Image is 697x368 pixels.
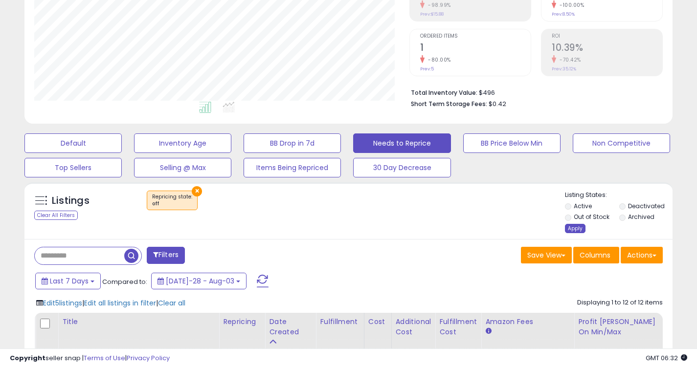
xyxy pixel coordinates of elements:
button: Default [24,133,122,153]
div: Title [62,317,215,327]
small: -98.99% [425,1,451,9]
div: Cost [368,317,387,327]
small: Prev: 5 [420,66,434,72]
small: Prev: $15.88 [420,11,444,17]
button: 30 Day Decrease [353,158,450,177]
span: Edit all listings in filter [84,298,156,308]
div: Displaying 1 to 12 of 12 items [577,298,663,307]
button: Selling @ Max [134,158,231,177]
button: Items Being Repriced [244,158,341,177]
div: Fulfillment [320,317,360,327]
h2: 10.39% [552,42,662,55]
h5: Listings [52,194,90,208]
th: The percentage added to the cost of goods (COGS) that forms the calculator for Min & Max prices. [574,313,667,351]
label: Out of Stock [574,213,609,221]
small: Prev: 8.50% [552,11,575,17]
div: Clear All Filters [34,211,78,220]
span: Edit 5 listings [43,298,82,308]
span: 2025-08-11 06:32 GMT [646,353,687,363]
button: Save View [521,247,572,263]
button: BB Drop in 7d [244,133,341,153]
a: Terms of Use [84,353,125,363]
small: Amazon Fees. [485,327,491,336]
div: Apply [565,224,585,233]
span: Clear all [158,298,185,308]
button: Inventory Age [134,133,231,153]
h2: 1 [420,42,531,55]
button: [DATE]-28 - Aug-03 [151,273,247,289]
button: Non Competitive [573,133,670,153]
span: Ordered Items [420,34,531,39]
small: -80.00% [425,56,451,64]
div: Amazon Fees [485,317,570,327]
div: Additional Cost [396,317,431,337]
span: $0.42 [489,99,506,108]
small: -70.42% [556,56,581,64]
div: Date Created [269,317,312,337]
button: Actions [621,247,663,263]
button: Last 7 Days [35,273,101,289]
span: Columns [580,250,610,260]
button: Top Sellers [24,158,122,177]
small: Prev: 35.12% [552,66,576,72]
label: Active [574,202,592,210]
span: Repricing state : [152,193,192,208]
div: | | [36,298,185,308]
div: off [152,200,192,207]
span: Last 7 Days [50,276,89,286]
button: × [192,186,202,196]
button: Needs to Reprice [353,133,450,153]
p: Listing States: [565,191,673,200]
a: Privacy Policy [127,353,170,363]
button: Filters [147,247,185,264]
button: Columns [573,247,619,263]
div: Profit [PERSON_NAME] on Min/Max [578,317,663,337]
div: Repricing [223,317,261,327]
button: BB Price Below Min [463,133,561,153]
span: ROI [552,34,662,39]
li: $496 [411,86,655,98]
div: Fulfillment Cost [439,317,477,337]
div: seller snap | | [10,354,170,363]
small: -100.00% [556,1,584,9]
span: [DATE]-28 - Aug-03 [166,276,234,286]
strong: Copyright [10,353,45,363]
label: Deactivated [628,202,665,210]
b: Short Term Storage Fees: [411,100,487,108]
label: Archived [628,213,654,221]
b: Total Inventory Value: [411,88,477,97]
span: Compared to: [102,277,147,286]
